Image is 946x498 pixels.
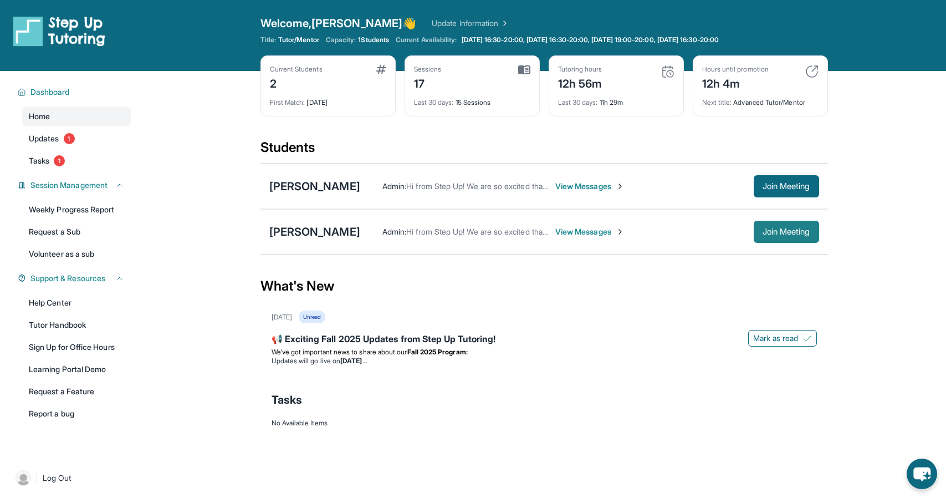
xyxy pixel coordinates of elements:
[22,337,131,357] a: Sign Up for Office Hours
[29,155,49,166] span: Tasks
[407,348,468,356] strong: Fall 2025 Program:
[13,16,105,47] img: logo
[414,65,442,74] div: Sessions
[299,311,325,323] div: Unread
[260,262,828,311] div: What's New
[260,139,828,163] div: Students
[382,181,406,191] span: Admin :
[358,35,389,44] span: 1 Students
[414,92,530,107] div: 15 Sessions
[272,348,407,356] span: We’ve got important news to share about our
[29,133,59,144] span: Updates
[11,466,131,490] a: |Log Out
[269,179,360,194] div: [PERSON_NAME]
[555,226,625,237] span: View Messages
[763,183,810,190] span: Join Meeting
[754,221,819,243] button: Join Meeting
[43,472,71,484] span: Log Out
[616,182,625,191] img: Chevron-Right
[661,65,674,78] img: card
[270,74,323,92] div: 2
[22,244,131,264] a: Volunteer as a sub
[269,224,360,240] div: [PERSON_NAME]
[558,65,602,74] div: Tutoring hours
[702,98,732,106] span: Next title :
[26,180,124,191] button: Session Management
[270,92,386,107] div: [DATE]
[414,98,454,106] span: Last 30 days :
[396,35,457,44] span: Current Availability:
[272,419,817,428] div: No Available Items
[382,227,406,236] span: Admin :
[702,74,769,92] div: 12h 4m
[22,359,131,379] a: Learning Portal Demo
[558,74,602,92] div: 12h 56m
[558,98,598,106] span: Last 30 days :
[16,470,31,486] img: user-img
[22,151,131,171] a: Tasks1
[64,133,75,144] span: 1
[29,111,50,122] span: Home
[555,181,625,192] span: View Messages
[30,87,70,98] span: Dashboard
[326,35,356,44] span: Capacity:
[754,175,819,197] button: Join Meeting
[54,155,65,166] span: 1
[432,18,509,29] a: Update Information
[270,98,305,106] span: First Match :
[702,65,769,74] div: Hours until promotion
[616,227,625,236] img: Chevron-Right
[278,35,319,44] span: Tutor/Mentor
[260,35,276,44] span: Title:
[22,106,131,126] a: Home
[26,87,124,98] button: Dashboard
[260,16,417,31] span: Welcome, [PERSON_NAME] 👋
[748,330,817,347] button: Mark as read
[35,471,38,485] span: |
[272,357,817,365] li: Updates will go live on
[30,273,105,284] span: Support & Resources
[805,65,819,78] img: card
[340,357,366,365] strong: [DATE]
[22,129,131,149] a: Updates1
[558,92,674,107] div: 11h 29m
[30,180,108,191] span: Session Management
[22,222,131,242] a: Request a Sub
[272,332,817,348] div: 📢 Exciting Fall 2025 Updates from Step Up Tutoring!
[272,392,302,408] span: Tasks
[702,92,819,107] div: Advanced Tutor/Mentor
[270,65,323,74] div: Current Students
[376,65,386,74] img: card
[462,35,719,44] span: [DATE] 16:30-20:00, [DATE] 16:30-20:00, [DATE] 19:00-20:00, [DATE] 16:30-20:00
[22,404,131,424] a: Report a bug
[22,293,131,313] a: Help Center
[498,18,509,29] img: Chevron Right
[272,313,292,322] div: [DATE]
[518,65,530,75] img: card
[907,459,937,489] button: chat-button
[459,35,721,44] a: [DATE] 16:30-20:00, [DATE] 16:30-20:00, [DATE] 19:00-20:00, [DATE] 16:30-20:00
[763,228,810,235] span: Join Meeting
[753,333,799,344] span: Mark as read
[803,334,812,343] img: Mark as read
[414,74,442,92] div: 17
[22,315,131,335] a: Tutor Handbook
[22,200,131,220] a: Weekly Progress Report
[26,273,124,284] button: Support & Resources
[22,382,131,402] a: Request a Feature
